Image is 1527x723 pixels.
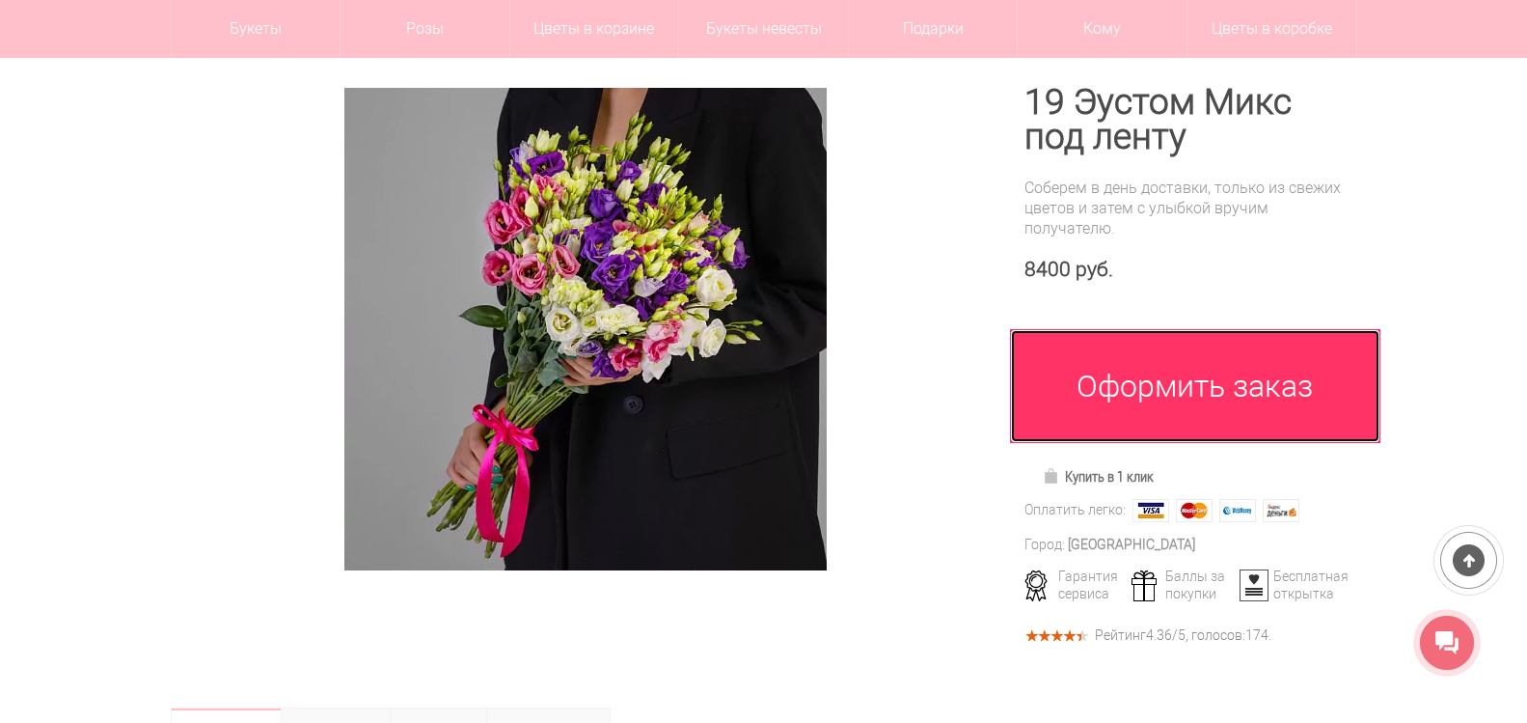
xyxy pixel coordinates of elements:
div: Бесплатная открытка [1233,568,1344,602]
div: 8400 руб. [1024,258,1357,282]
div: Баллы за покупки [1125,568,1236,602]
span: 4.36 [1146,627,1172,643]
a: Купить в 1 клик [1034,463,1162,490]
div: [GEOGRAPHIC_DATA] [1068,535,1195,555]
img: MasterCard [1176,499,1213,522]
img: 19 Эустом Микс под ленту [344,88,827,570]
div: Гарантия сервиса [1018,568,1129,602]
div: Соберем в день доставки, только из свежих цветов и затем с улыбкой вручим получателю. [1024,178,1357,238]
a: Оформить заказ [1010,329,1380,443]
div: Оплатить легко: [1024,500,1126,520]
span: 174 [1245,627,1268,643]
img: Visa [1132,499,1169,522]
div: Рейтинг /5, голосов: . [1095,630,1271,641]
div: Город: [1024,535,1065,555]
a: Увеличить [194,88,978,570]
img: Webmoney [1219,499,1256,522]
h1: 19 Эустом Микс под ленту [1024,85,1357,154]
img: Яндекс Деньги [1263,499,1299,522]
img: Купить в 1 клик [1043,468,1065,484]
